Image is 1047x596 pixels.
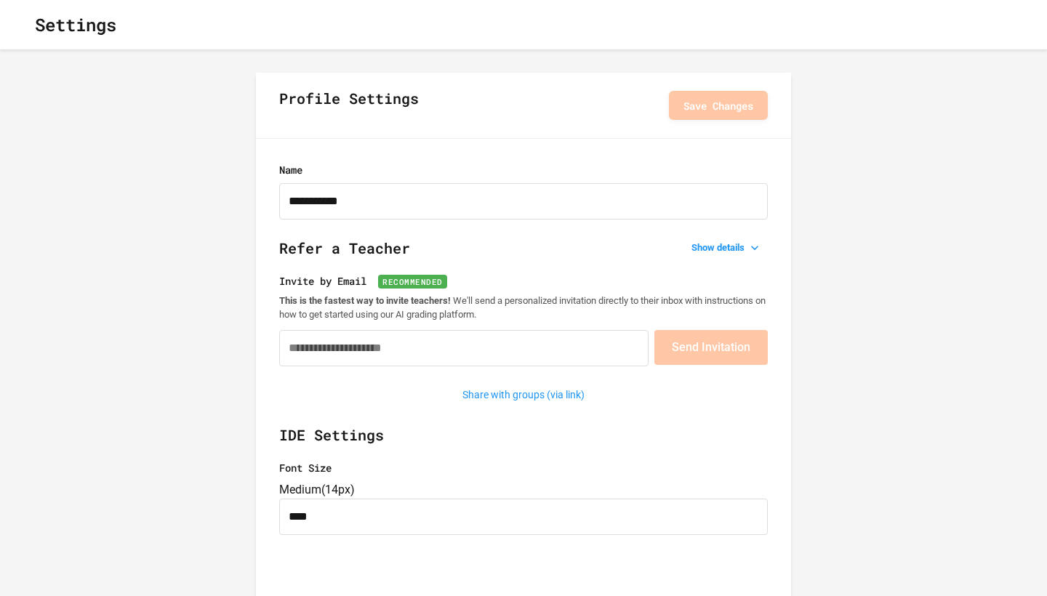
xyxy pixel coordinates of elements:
label: Invite by Email [279,273,768,289]
button: Save Changes [669,91,768,120]
h2: IDE Settings [279,424,768,460]
h2: Profile Settings [279,87,419,124]
p: We'll send a personalized invitation directly to their inbox with instructions on how to get star... [279,294,768,321]
label: Name [279,162,768,177]
strong: This is the fastest way to invite teachers! [279,295,451,306]
button: Show details [686,238,768,258]
div: Medium ( 14px ) [279,481,768,499]
label: Font Size [279,460,768,475]
h2: Refer a Teacher [279,237,768,273]
span: Recommended [378,275,447,289]
button: Share with groups (via link) [455,384,592,406]
h1: Settings [35,12,116,38]
button: Send Invitation [654,330,768,365]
